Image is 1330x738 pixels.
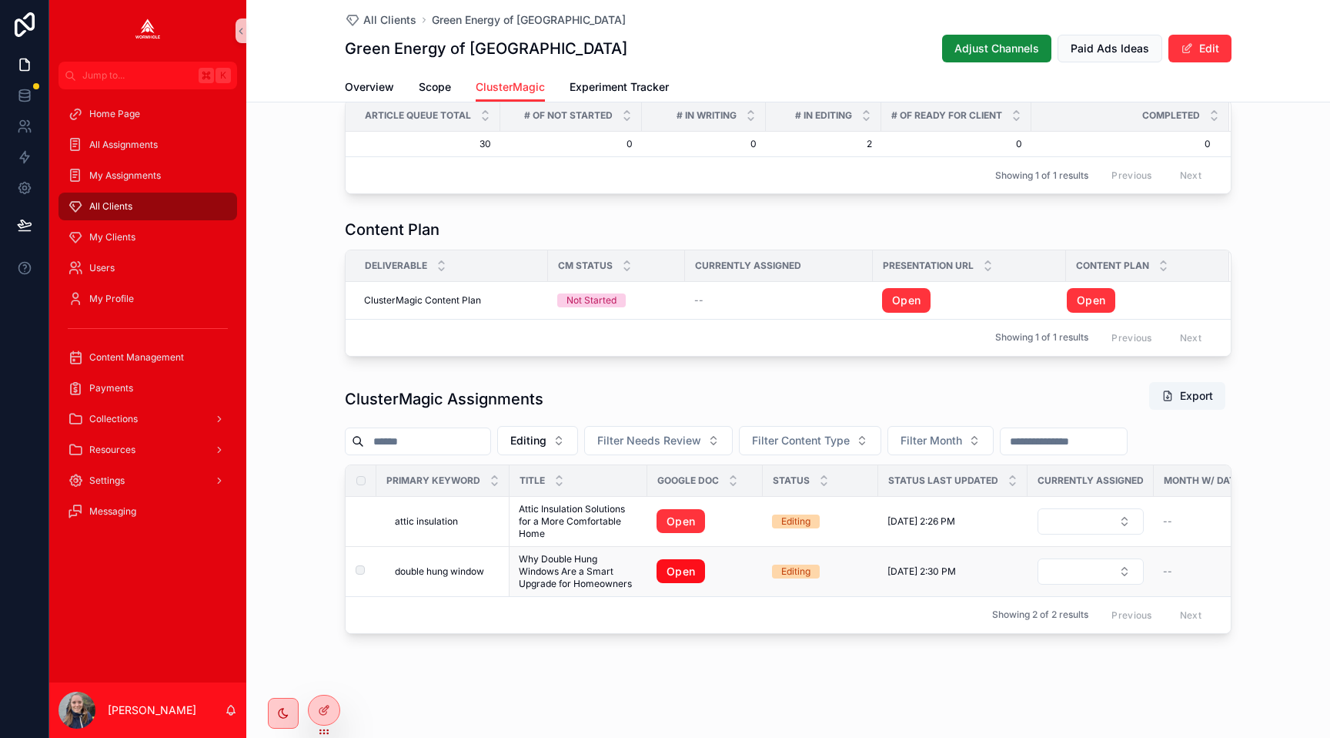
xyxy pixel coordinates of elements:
[887,426,994,455] button: Select Button
[1038,559,1144,585] button: Select Button
[772,565,869,579] a: Editing
[942,35,1051,62] button: Adjust Channels
[882,288,931,313] a: Open
[58,131,237,159] a: All Assignments
[1067,288,1211,313] a: Open
[657,559,754,584] a: Open
[1038,508,1144,535] button: Select Button
[58,62,237,89] button: Jump to...K
[345,219,439,240] h1: Content Plan
[395,515,500,528] a: attic insulation
[432,12,626,28] span: Green Energy of [GEOGRAPHIC_DATA]
[566,294,617,307] div: Not Started
[58,223,237,251] a: My Clients
[651,138,757,150] span: 0
[89,382,133,394] span: Payments
[775,138,872,150] span: 2
[365,109,471,122] span: Article Queue Total
[887,515,955,528] span: [DATE] 2:26 PM
[888,475,998,487] span: Status Last Updated
[58,100,237,128] a: Home Page
[364,294,481,307] span: ClusterMagic Content Plan
[364,294,539,307] a: ClusterMagic Content Plan
[1142,109,1200,122] span: Completed
[891,138,1022,150] span: 0
[58,344,237,371] a: Content Management
[476,79,545,95] span: ClusterMagic
[58,405,237,433] a: Collections
[557,294,676,307] a: Not Started
[695,260,801,272] span: Currently Assigned
[1163,565,1172,578] span: --
[58,285,237,313] a: My Profile
[882,288,1057,313] a: Open
[89,108,140,120] span: Home Page
[570,73,669,104] a: Experiment Tracker
[363,12,416,28] span: All Clients
[58,254,237,282] a: Users
[883,260,974,272] span: Presentation URL
[395,565,500,578] a: double hung window
[476,73,545,102] a: ClusterMagic
[345,38,627,59] h1: Green Energy of [GEOGRAPHIC_DATA]
[657,509,705,534] a: Open
[772,515,869,528] a: Editing
[887,515,1018,528] a: [DATE] 2:26 PM
[58,436,237,464] a: Resources
[1149,382,1225,410] button: Export
[1037,558,1145,585] a: Select Button
[519,503,638,540] a: Attic Insulation Solutions for a More Comfortable Home
[781,565,810,579] div: Editing
[89,200,132,213] span: All Clients
[773,475,810,487] span: Status
[1038,475,1144,487] span: Currently Assigned
[82,69,192,82] span: Jump to...
[89,475,125,487] span: Settings
[781,515,810,528] div: Editing
[345,79,394,95] span: Overview
[58,193,237,220] a: All Clients
[135,18,160,43] img: App logo
[58,162,237,190] a: My Assignments
[677,109,737,122] span: # in Writing
[597,433,701,448] span: Filter Needs Review
[386,475,480,487] span: Primary Keyword
[395,515,458,528] span: attic insulation
[365,260,427,272] span: Deliverable
[657,509,754,534] a: Open
[89,505,136,518] span: Messaging
[795,109,852,122] span: # in Editing
[524,109,613,122] span: # of Not Started
[995,169,1088,182] span: Showing 1 of 1 results
[345,73,394,104] a: Overview
[497,426,578,455] button: Select Button
[887,565,956,578] span: [DATE] 2:30 PM
[694,294,703,307] span: --
[1067,288,1115,313] a: Open
[89,293,134,305] span: My Profile
[752,433,850,448] span: Filter Content Type
[345,12,416,28] a: All Clients
[891,109,1002,122] span: # of Ready for Client
[657,559,705,584] a: Open
[558,260,613,272] span: CM Status
[1163,515,1172,528] span: --
[419,73,451,104] a: Scope
[510,433,546,448] span: Editing
[89,413,138,425] span: Collections
[992,609,1088,621] span: Showing 2 of 2 results
[520,475,545,487] span: Title
[1032,138,1211,150] span: 0
[89,139,158,151] span: All Assignments
[1058,35,1162,62] button: Paid Ads Ideas
[887,565,1018,578] a: [DATE] 2:30 PM
[1164,475,1247,487] span: Month w/ Dates
[89,444,135,456] span: Resources
[519,553,638,590] a: Why Double Hung Windows Are a Smart Upgrade for Homeowners
[49,89,246,545] div: scrollable content
[570,79,669,95] span: Experiment Tracker
[901,433,962,448] span: Filter Month
[89,169,161,182] span: My Assignments
[1037,508,1145,535] a: Select Button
